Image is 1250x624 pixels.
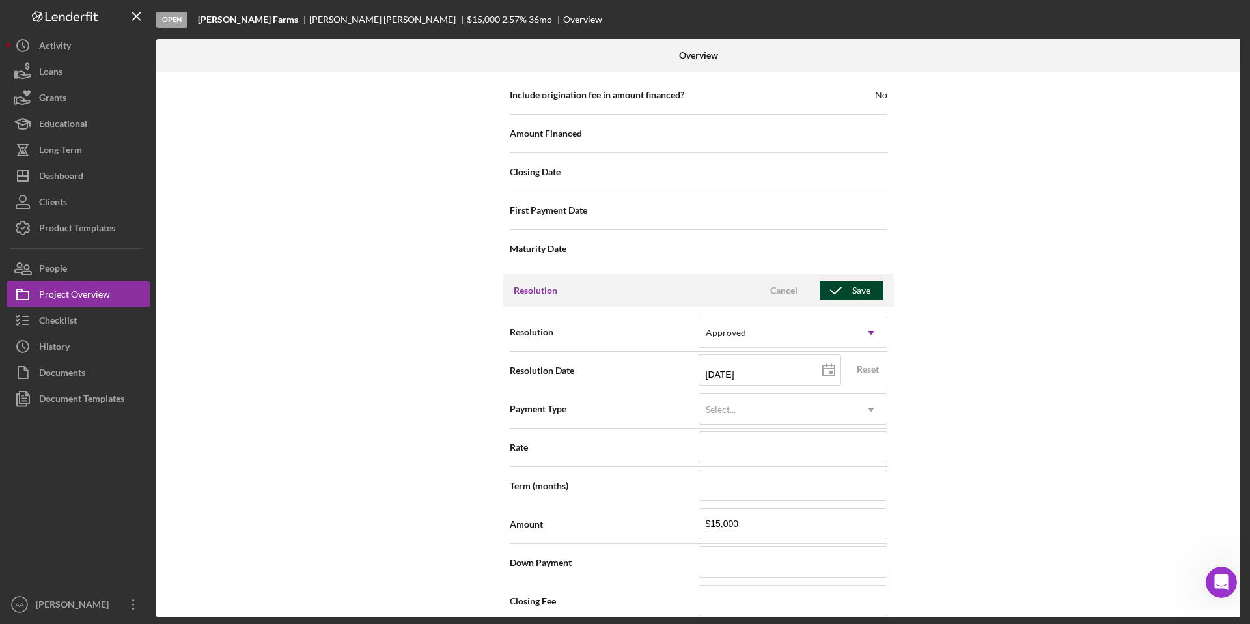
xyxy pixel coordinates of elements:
button: Grants [7,85,150,111]
button: History [7,333,150,360]
div: Activity [39,33,71,62]
div: Cancel [770,281,798,300]
div: Document Templates [39,386,124,415]
div: [PERSON_NAME] [PERSON_NAME] [309,14,467,25]
button: Educational [7,111,150,137]
div: 36 mo [529,14,552,25]
button: AA[PERSON_NAME] [7,591,150,617]
div: Open [156,12,187,28]
div: Reset [857,360,879,379]
div: Approved [706,328,746,338]
div: Save [852,281,870,300]
button: Project Overview [7,281,150,307]
button: Loans [7,59,150,85]
button: Product Templates [7,215,150,241]
button: Clients [7,189,150,215]
span: Rate [510,441,699,454]
span: Resolution Date [510,364,699,377]
span: Payment Type [510,403,699,416]
button: Cancel [751,281,816,300]
div: Select... [706,404,736,415]
div: Clients [39,189,67,218]
div: Loans [39,59,62,88]
div: [PERSON_NAME] [33,591,117,621]
h3: Resolution [514,284,557,297]
button: Reset [848,360,887,379]
div: Dashboard [39,163,83,192]
b: [PERSON_NAME] Farms [198,14,298,25]
button: Documents [7,360,150,386]
button: Activity [7,33,150,59]
span: Resolution [510,326,699,339]
b: Overview [679,50,718,61]
button: Checklist [7,307,150,333]
button: Save [820,281,883,300]
div: Documents [39,360,85,389]
span: $15,000 [467,14,500,25]
div: Long-Term [39,137,82,166]
div: History [39,333,70,363]
button: Document Templates [7,386,150,412]
div: Overview [563,14,602,25]
div: Grants [39,85,66,114]
div: People [39,255,67,285]
span: Term (months) [510,479,699,492]
div: 2.57 % [502,14,527,25]
span: Amount Financed [510,127,582,140]
text: AA [16,601,24,608]
span: Amount [510,518,699,531]
div: Checklist [39,307,77,337]
span: Closing Fee [510,595,699,608]
div: Educational [39,111,87,140]
div: Product Templates [39,215,115,244]
span: Include origination fee in amount financed? [510,89,684,102]
button: People [7,255,150,281]
span: First Payment Date [510,204,587,217]
span: Maturity Date [510,242,566,255]
div: Project Overview [39,281,110,311]
span: Down Payment [510,556,699,569]
span: Closing Date [510,165,561,178]
span: No [875,89,887,102]
button: Dashboard [7,163,150,189]
iframe: Intercom live chat [1206,567,1237,598]
button: Long-Term [7,137,150,163]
